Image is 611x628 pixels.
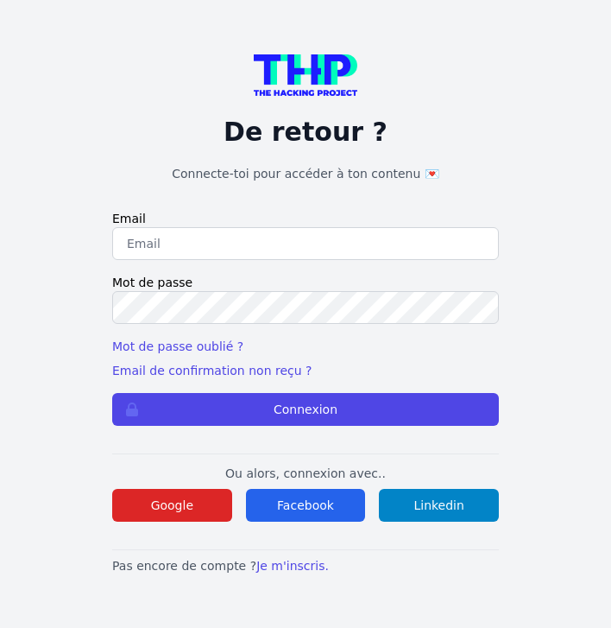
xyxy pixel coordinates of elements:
[112,489,232,522] button: Google
[256,559,329,573] a: Je m'inscris.
[112,165,499,182] h1: Connecte-toi pour accéder à ton contenu 💌
[112,557,499,574] p: Pas encore de compte ?
[254,54,357,96] img: logo
[379,489,499,522] button: Linkedin
[112,339,243,353] a: Mot de passe oublié ?
[112,465,499,482] p: Ou alors, connexion avec..
[112,393,499,426] button: Connexion
[112,364,312,377] a: Email de confirmation non reçu ?
[112,210,499,227] label: Email
[112,227,499,260] input: Email
[112,274,499,291] label: Mot de passe
[112,117,499,148] p: De retour ?
[246,489,366,522] button: Facebook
